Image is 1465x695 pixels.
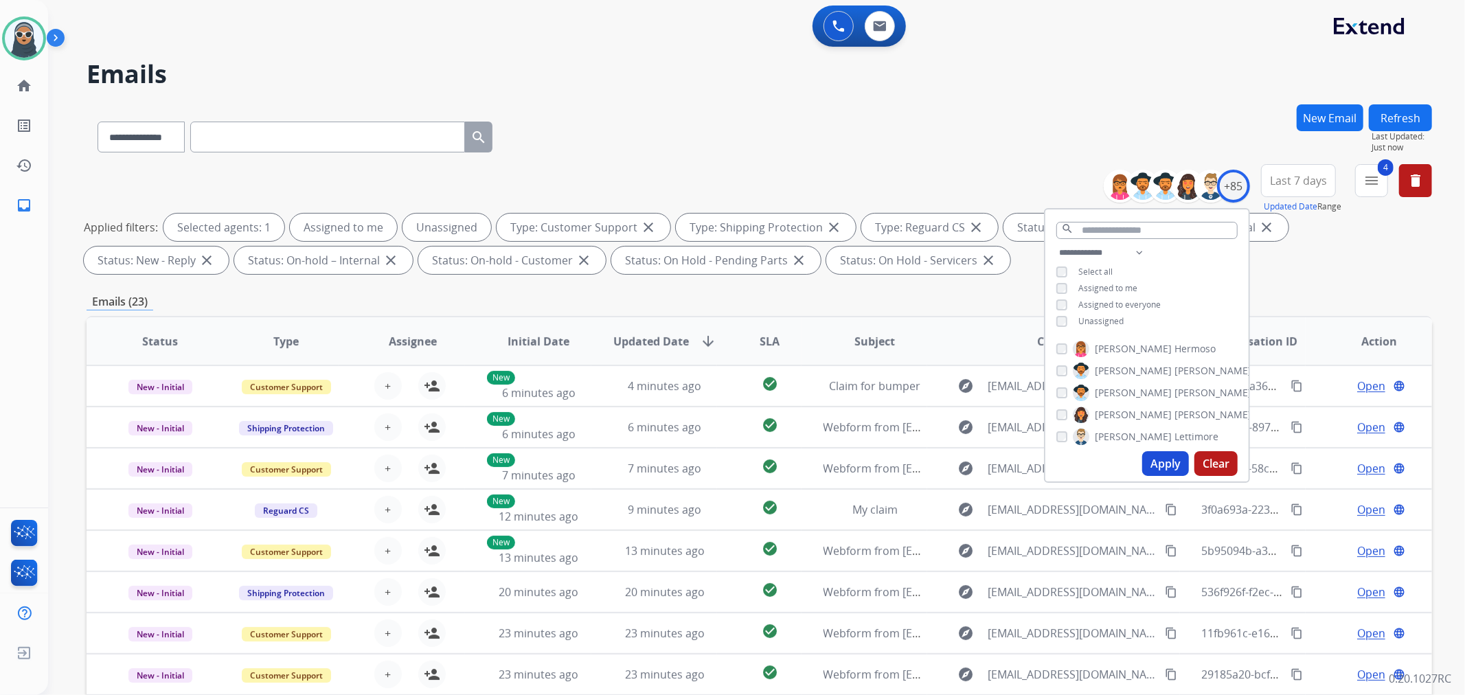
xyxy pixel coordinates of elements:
[988,419,1157,435] span: [EMAIL_ADDRESS][DOMAIN_NAME]
[1095,430,1172,444] span: [PERSON_NAME]
[487,412,515,426] p: New
[957,584,974,600] mat-icon: explore
[16,197,32,214] mat-icon: inbox
[142,333,178,350] span: Status
[1357,543,1385,559] span: Open
[1306,317,1432,365] th: Action
[988,625,1157,641] span: [EMAIL_ADDRESS][DOMAIN_NAME]
[1393,421,1405,433] mat-icon: language
[1258,219,1275,236] mat-icon: close
[1264,201,1317,212] button: Updated Date
[613,333,689,350] span: Updated Date
[824,667,1135,682] span: Webform from [EMAIL_ADDRESS][DOMAIN_NAME] on [DATE]
[762,376,778,392] mat-icon: check_circle
[762,582,778,598] mat-icon: check_circle
[1357,666,1385,683] span: Open
[628,420,701,435] span: 6 minutes ago
[988,666,1157,683] span: [EMAIL_ADDRESS][DOMAIN_NAME]
[1174,430,1218,444] span: Lettimore
[988,543,1157,559] span: [EMAIL_ADDRESS][DOMAIN_NAME]
[640,219,657,236] mat-icon: close
[1378,159,1394,176] span: 4
[1202,584,1403,600] span: 536f926f-f2ec-41b3-b4e2-2c8f7c69dd39
[1165,503,1177,516] mat-icon: content_copy
[385,666,391,683] span: +
[957,625,974,641] mat-icon: explore
[1291,668,1303,681] mat-icon: content_copy
[198,252,215,269] mat-icon: close
[1369,104,1432,131] button: Refresh
[487,494,515,508] p: New
[1174,386,1251,400] span: [PERSON_NAME]
[1393,668,1405,681] mat-icon: language
[385,419,391,435] span: +
[1291,462,1303,475] mat-icon: content_copy
[1261,164,1336,197] button: Last 7 days
[628,378,701,394] span: 4 minutes ago
[1393,627,1405,639] mat-icon: language
[374,496,402,523] button: +
[1037,333,1091,350] span: Customer
[829,378,920,394] span: Claim for bumper
[625,543,705,558] span: 13 minutes ago
[5,19,43,58] img: avatar
[385,501,391,518] span: +
[957,378,974,394] mat-icon: explore
[824,461,1135,476] span: Webform from [EMAIL_ADDRESS][DOMAIN_NAME] on [DATE]
[1061,223,1074,235] mat-icon: search
[502,426,576,442] span: 6 minutes ago
[760,333,780,350] span: SLA
[1095,342,1172,356] span: [PERSON_NAME]
[242,462,331,477] span: Customer Support
[1291,545,1303,557] mat-icon: content_copy
[499,626,578,641] span: 23 minutes ago
[1393,545,1405,557] mat-icon: language
[611,247,821,274] div: Status: On Hold - Pending Parts
[968,219,984,236] mat-icon: close
[502,468,576,483] span: 7 minutes ago
[128,503,192,518] span: New - Initial
[402,214,491,241] div: Unassigned
[374,372,402,400] button: +
[499,667,578,682] span: 23 minutes ago
[1372,142,1432,153] span: Just now
[1357,378,1385,394] span: Open
[1291,627,1303,639] mat-icon: content_copy
[762,417,778,433] mat-icon: check_circle
[499,550,578,565] span: 13 minutes ago
[957,419,974,435] mat-icon: explore
[824,584,1135,600] span: Webform from [EMAIL_ADDRESS][DOMAIN_NAME] on [DATE]
[239,421,333,435] span: Shipping Protection
[424,666,440,683] mat-icon: person_add
[1095,408,1172,422] span: [PERSON_NAME]
[470,129,487,146] mat-icon: search
[374,413,402,441] button: +
[374,578,402,606] button: +
[418,247,606,274] div: Status: On-hold - Customer
[508,333,569,350] span: Initial Date
[16,157,32,174] mat-icon: history
[1078,315,1124,327] span: Unassigned
[762,499,778,516] mat-icon: check_circle
[497,214,670,241] div: Type: Customer Support
[87,60,1432,88] h2: Emails
[84,219,158,236] p: Applied filters:
[1389,670,1451,687] p: 0.20.1027RC
[128,462,192,477] span: New - Initial
[1355,164,1388,197] button: 4
[374,455,402,482] button: +
[824,420,1135,435] span: Webform from [EMAIL_ADDRESS][DOMAIN_NAME] on [DATE]
[487,536,515,549] p: New
[1372,131,1432,142] span: Last Updated:
[1291,421,1303,433] mat-icon: content_copy
[374,619,402,647] button: +
[385,460,391,477] span: +
[1393,586,1405,598] mat-icon: language
[826,219,842,236] mat-icon: close
[1357,419,1385,435] span: Open
[424,625,440,641] mat-icon: person_add
[16,117,32,134] mat-icon: list_alt
[1407,172,1424,189] mat-icon: delete
[234,247,413,274] div: Status: On-hold – Internal
[1270,178,1327,183] span: Last 7 days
